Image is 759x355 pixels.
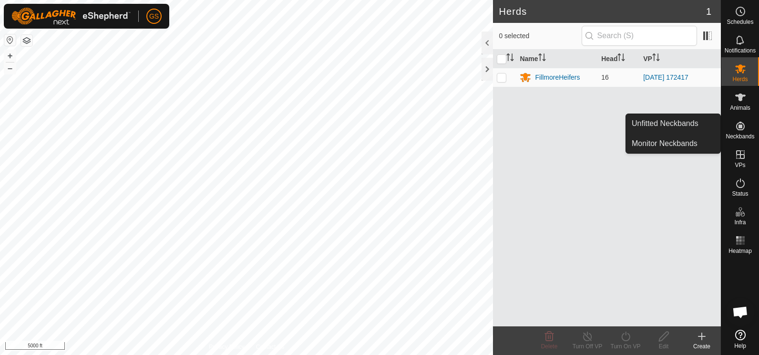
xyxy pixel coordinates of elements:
[734,219,746,225] span: Infra
[4,50,16,62] button: +
[4,34,16,46] button: Reset Map
[652,55,660,63] p-sorticon: Activate to sort
[734,343,746,349] span: Help
[11,8,131,25] img: Gallagher Logo
[732,76,748,82] span: Herds
[732,191,748,197] span: Status
[727,19,753,25] span: Schedules
[626,134,720,153] a: Monitor Neckbands
[721,326,759,353] a: Help
[538,55,546,63] p-sorticon: Activate to sort
[726,134,754,139] span: Neckbands
[726,298,755,326] div: Open chat
[582,26,697,46] input: Search (S)
[256,343,284,351] a: Contact Us
[730,105,750,111] span: Animals
[725,48,756,53] span: Notifications
[632,138,697,149] span: Monitor Neckbands
[149,11,159,21] span: GS
[21,35,32,46] button: Map Layers
[617,55,625,63] p-sorticon: Activate to sort
[706,4,711,19] span: 1
[683,342,721,351] div: Create
[728,248,752,254] span: Heatmap
[606,342,645,351] div: Turn On VP
[541,343,558,350] span: Delete
[639,50,721,68] th: VP
[735,162,745,168] span: VPs
[209,343,245,351] a: Privacy Policy
[601,73,609,81] span: 16
[568,342,606,351] div: Turn Off VP
[535,73,580,83] div: FillmoreHeifers
[645,342,683,351] div: Edit
[499,31,581,41] span: 0 selected
[506,55,514,63] p-sorticon: Activate to sort
[597,50,639,68] th: Head
[643,73,688,81] a: [DATE] 172417
[4,63,16,74] button: –
[632,118,698,129] span: Unfitted Neckbands
[516,50,597,68] th: Name
[626,114,720,133] a: Unfitted Neckbands
[499,6,706,17] h2: Herds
